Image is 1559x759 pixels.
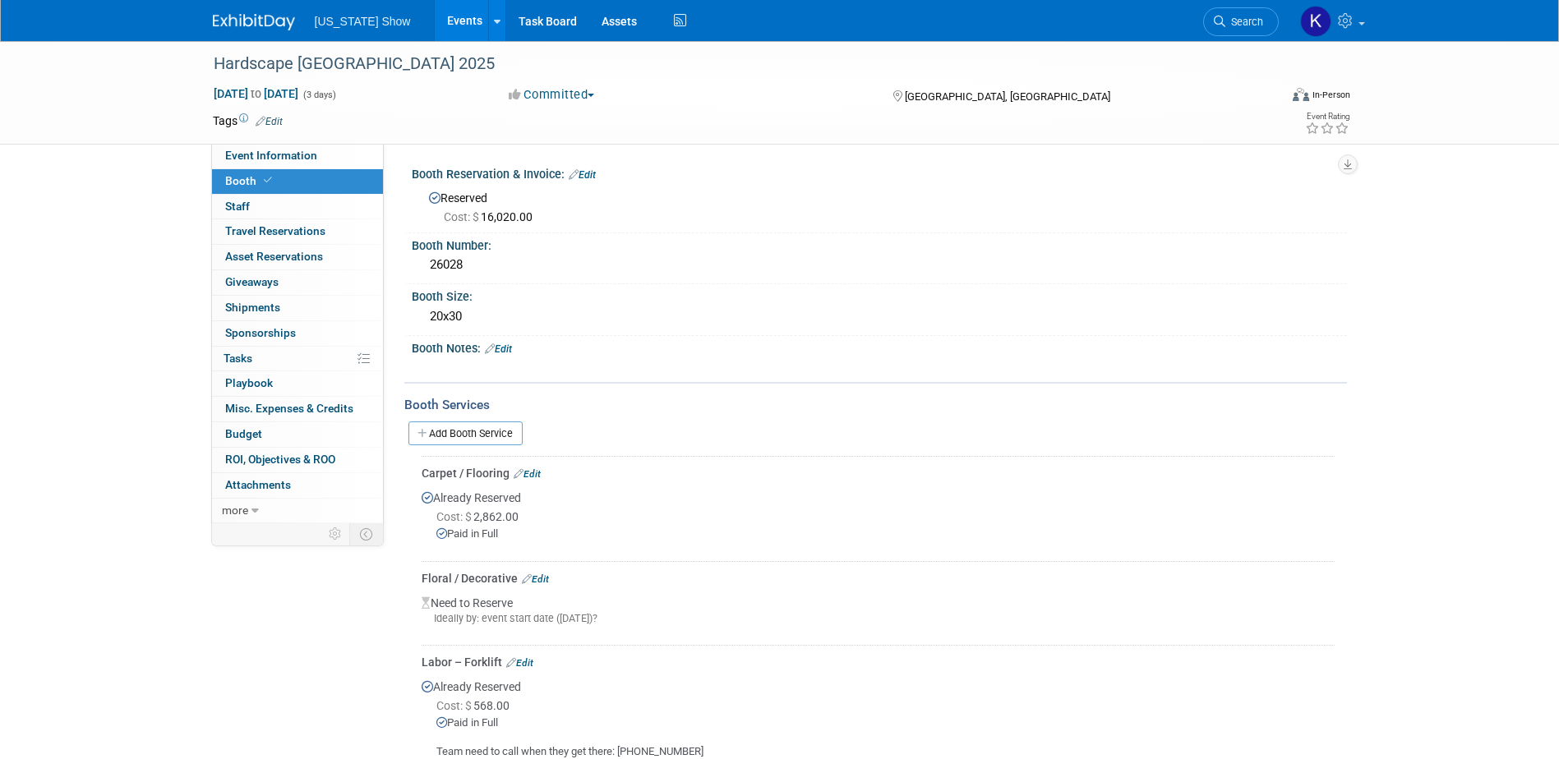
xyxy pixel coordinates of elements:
[264,176,272,185] i: Booth reservation complete
[424,252,1335,278] div: 26028
[1293,88,1309,101] img: Format-Inperson.png
[208,49,1254,79] div: Hardscape [GEOGRAPHIC_DATA] 2025
[256,116,283,127] a: Edit
[436,510,525,523] span: 2,862.00
[212,473,383,498] a: Attachments
[408,421,523,445] a: Add Booth Service
[436,510,473,523] span: Cost: $
[1300,6,1331,37] img: keith kollar
[422,465,1335,481] div: Carpet / Flooring
[444,210,481,223] span: Cost: $
[514,468,541,480] a: Edit
[225,376,273,389] span: Playbook
[422,654,1335,670] div: Labor – Forklift
[225,453,335,466] span: ROI, Objectives & ROO
[212,321,383,346] a: Sponsorships
[225,224,325,237] span: Travel Reservations
[424,186,1335,225] div: Reserved
[412,336,1347,357] div: Booth Notes:
[506,657,533,669] a: Edit
[225,478,291,491] span: Attachments
[212,195,383,219] a: Staff
[225,250,323,263] span: Asset Reservations
[422,481,1335,555] div: Already Reserved
[444,210,539,223] span: 16,020.00
[412,284,1347,305] div: Booth Size:
[315,15,411,28] span: [US_STATE] Show
[436,527,1335,542] div: Paid in Full
[424,304,1335,329] div: 20x30
[212,448,383,472] a: ROI, Objectives & ROO
[225,301,280,314] span: Shipments
[436,699,473,712] span: Cost: $
[436,715,1335,731] div: Paid in Full
[212,499,383,523] a: more
[1312,89,1350,101] div: In-Person
[212,371,383,396] a: Playbook
[225,174,275,187] span: Booth
[422,570,1335,586] div: Floral / Decorative
[412,162,1347,183] div: Booth Reservation & Invoice:
[212,347,383,371] a: Tasks
[212,397,383,421] a: Misc. Expenses & Credits
[1225,16,1263,28] span: Search
[225,427,262,440] span: Budget
[321,523,350,545] td: Personalize Event Tab Strip
[213,113,283,129] td: Tags
[302,90,336,100] span: (3 days)
[1182,85,1351,110] div: Event Format
[422,586,1335,639] div: Need to Reserve
[522,573,549,585] a: Edit
[569,169,596,181] a: Edit
[212,422,383,447] a: Budget
[225,149,317,162] span: Event Information
[213,86,299,101] span: [DATE] [DATE]
[436,699,516,712] span: 568.00
[248,87,264,100] span: to
[349,523,383,545] td: Toggle Event Tabs
[905,90,1110,103] span: [GEOGRAPHIC_DATA], [GEOGRAPHIC_DATA]
[212,296,383,320] a: Shipments
[212,144,383,168] a: Event Information
[225,200,250,213] span: Staff
[225,326,296,339] span: Sponsorships
[212,219,383,244] a: Travel Reservations
[212,245,383,269] a: Asset Reservations
[212,270,383,295] a: Giveaways
[1203,7,1279,36] a: Search
[485,343,512,355] a: Edit
[412,233,1347,254] div: Booth Number:
[225,402,353,415] span: Misc. Expenses & Credits
[225,275,279,288] span: Giveaways
[503,86,601,103] button: Committed
[1305,113,1349,121] div: Event Rating
[422,611,1335,626] div: Ideally by: event start date ([DATE])?
[224,352,252,365] span: Tasks
[212,169,383,194] a: Booth
[404,396,1347,414] div: Booth Services
[222,504,248,517] span: more
[213,14,295,30] img: ExhibitDay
